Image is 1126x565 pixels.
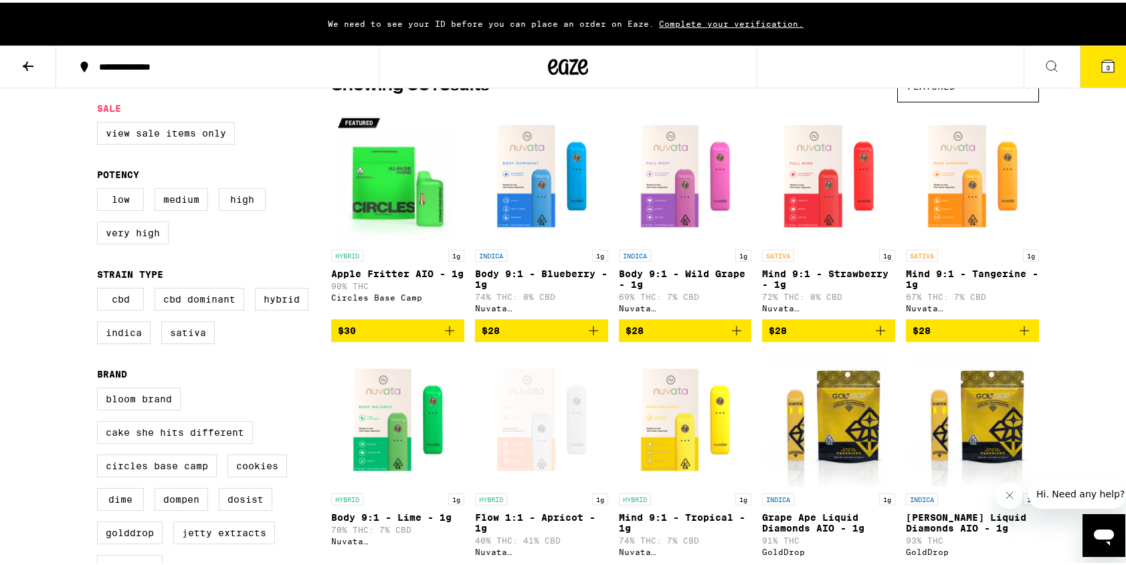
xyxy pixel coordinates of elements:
[331,106,464,240] img: Circles Base Camp - Apple Fritter AIO - 1g
[762,491,794,503] p: INDICA
[654,17,808,25] span: Complete your verification.
[735,491,751,503] p: 1g
[906,106,1039,240] img: Nuvata (CA) - Mind 9:1 - Tangerine - 1g
[97,485,144,508] label: DIME
[906,534,1039,542] p: 93% THC
[619,509,752,531] p: Mind 9:1 - Tropical - 1g
[911,350,1034,484] img: GoldDrop - King Louis Liquid Diamonds AIO - 1g
[879,491,895,503] p: 1g
[879,247,895,259] p: 1g
[619,106,752,240] img: Nuvata (CA) - Body 9:1 - Wild Grape - 1g
[906,491,938,503] p: INDICA
[619,317,752,339] button: Add to bag
[906,509,1039,531] p: [PERSON_NAME] Liquid Diamonds AIO - 1g
[762,534,895,542] p: 91% THC
[448,491,464,503] p: 1g
[906,106,1039,317] a: Open page for Mind 9:1 - Tangerine - 1g from Nuvata (CA)
[619,350,752,484] img: Nuvata (CA) - Mind 9:1 - Tropical - 1g
[482,323,500,333] span: $28
[762,266,895,287] p: Mind 9:1 - Strawberry - 1g
[475,317,608,339] button: Add to bag
[619,301,752,310] div: Nuvata ([GEOGRAPHIC_DATA])
[1083,511,1125,554] iframe: Button to launch messaging window
[762,106,895,317] a: Open page for Mind 9:1 - Strawberry - 1g from Nuvata (CA)
[97,185,144,208] label: Low
[331,523,464,532] p: 70% THC: 7% CBD
[619,266,752,287] p: Body 9:1 - Wild Grape - 1g
[1023,247,1039,259] p: 1g
[996,479,1023,506] iframe: Close message
[475,350,608,562] a: Open page for Flow 1:1 - Apricot - 1g from Nuvata (CA)
[97,319,151,341] label: Indica
[475,106,608,317] a: Open page for Body 9:1 - Blueberry - 1g from Nuvata (CA)
[762,545,895,554] div: GoldDrop
[155,485,208,508] label: Dompen
[331,509,464,520] p: Body 9:1 - Lime - 1g
[155,285,244,308] label: CBD Dominant
[161,319,215,341] label: Sativa
[906,266,1039,287] p: Mind 9:1 - Tangerine - 1g
[762,350,895,560] a: Open page for Grape Ape Liquid Diamonds AIO - 1g from GoldDrop
[475,290,608,299] p: 74% THC: 8% CBD
[619,534,752,542] p: 74% THC: 7% CBD
[97,519,163,542] label: GoldDrop
[331,266,464,276] p: Apple Fritter AIO - 1g
[762,106,895,240] img: Nuvata (CA) - Mind 9:1 - Strawberry - 1g
[97,119,235,142] label: View Sale Items Only
[227,452,287,475] label: Cookies
[762,317,895,339] button: Add to bag
[475,509,608,531] p: Flow 1:1 - Apricot - 1g
[762,301,895,310] div: Nuvata ([GEOGRAPHIC_DATA])
[328,17,654,25] span: We need to see your ID before you can place an order on Eaze.
[475,247,507,259] p: INDICA
[592,247,608,259] p: 1g
[331,317,464,339] button: Add to bag
[475,301,608,310] div: Nuvata ([GEOGRAPHIC_DATA])
[331,350,464,484] img: Nuvata (CA) - Body 9:1 - Lime - 1g
[619,247,651,259] p: INDICA
[331,279,464,288] p: 90% THC
[331,491,363,503] p: HYBRID
[97,385,181,408] label: Bloom Brand
[475,106,608,240] img: Nuvata (CA) - Body 9:1 - Blueberry - 1g
[475,545,608,554] div: Nuvata ([GEOGRAPHIC_DATA])
[906,350,1039,560] a: Open page for King Louis Liquid Diamonds AIO - 1g from GoldDrop
[255,285,308,308] label: Hybrid
[475,491,507,503] p: HYBRID
[1106,61,1110,69] span: 3
[219,185,266,208] label: High
[619,290,752,299] p: 69% THC: 7% CBD
[906,301,1039,310] div: Nuvata ([GEOGRAPHIC_DATA])
[619,350,752,560] a: Open page for Mind 9:1 - Tropical - 1g from Nuvata (CA)
[97,285,144,308] label: CBD
[448,247,464,259] p: 1g
[735,247,751,259] p: 1g
[331,534,464,543] div: Nuvata ([GEOGRAPHIC_DATA])
[475,266,608,287] p: Body 9:1 - Blueberry - 1g
[906,317,1039,339] button: Add to bag
[626,323,644,333] span: $28
[338,323,356,333] span: $30
[331,247,363,259] p: HYBRID
[331,106,464,317] a: Open page for Apple Fritter AIO - 1g from Circles Base Camp
[762,290,895,299] p: 72% THC: 8% CBD
[762,247,794,259] p: SATIVA
[331,291,464,299] div: Circles Base Camp
[619,491,651,503] p: HYBRID
[769,323,787,333] span: $28
[219,485,272,508] label: Dosist
[619,545,752,554] div: Nuvata ([GEOGRAPHIC_DATA])
[906,545,1039,554] div: GoldDrop
[97,219,169,242] label: Very High
[767,350,890,484] img: GoldDrop - Grape Ape Liquid Diamonds AIO - 1g
[97,452,217,475] label: Circles Base Camp
[97,266,163,277] legend: Strain Type
[906,290,1039,299] p: 67% THC: 7% CBD
[97,366,127,377] legend: Brand
[762,509,895,531] p: Grape Ape Liquid Diamonds AIO - 1g
[331,350,464,560] a: Open page for Body 9:1 - Lime - 1g from Nuvata (CA)
[592,491,608,503] p: 1g
[97,167,139,177] legend: Potency
[97,100,121,111] legend: Sale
